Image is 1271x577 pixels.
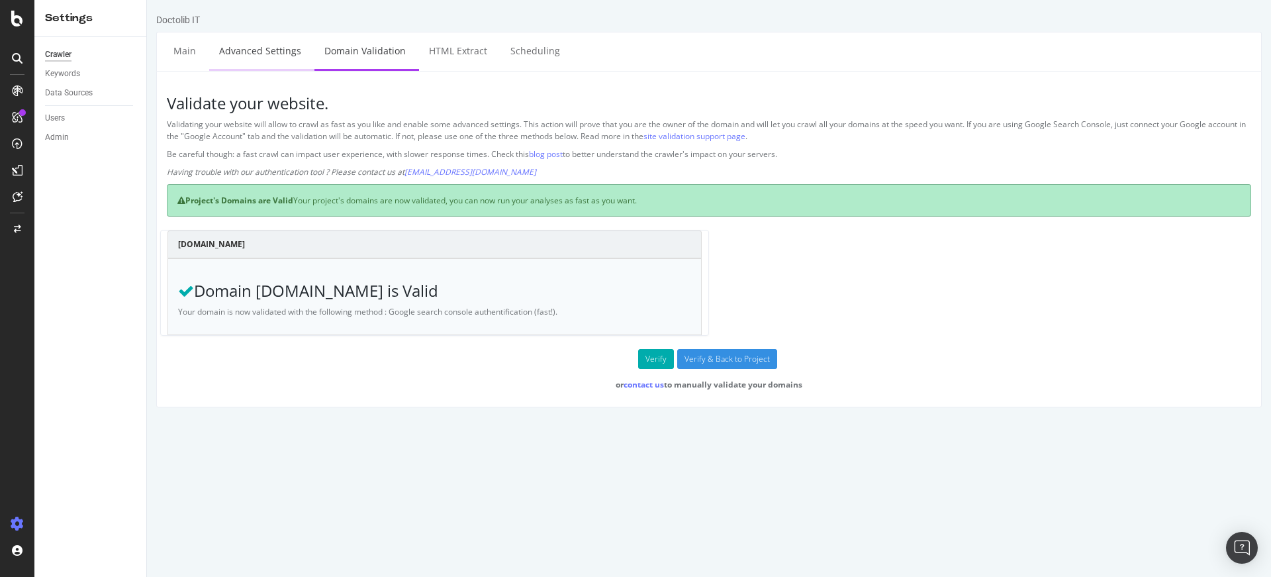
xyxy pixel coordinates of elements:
a: Admin [45,131,137,144]
a: Keywords [45,67,137,81]
div: Settings [45,11,136,26]
div: Open Intercom Messenger [1226,532,1258,564]
a: Data Sources [45,86,137,100]
a: Crawler [45,48,137,62]
a: HTML Extract [272,32,350,69]
a: Scheduling [353,32,423,69]
h4: [DOMAIN_NAME] [31,238,544,251]
strong: or to manually validate your domains [469,379,655,390]
div: Doctolib IT [9,13,53,26]
a: blog post [382,148,416,160]
p: Your domain is now validated with the following method : Google search console authentification (... [31,306,544,317]
div: Your project's domains are now validated, you can now run your analyses as fast as you want. [20,184,1104,217]
div: Keywords [45,67,80,81]
div: Crawler [45,48,71,62]
input: Verify & Back to Project [530,349,630,369]
a: contact us [477,379,517,390]
p: Be careful though: a fast crawl can impact user experience, with slower response times. Check thi... [20,148,1104,160]
button: Verify [491,349,527,369]
h3: Validate your website. [20,95,1104,112]
a: [EMAIL_ADDRESS][DOMAIN_NAME] [258,166,389,178]
a: Domain Validation [167,32,269,69]
div: Users [45,111,65,125]
div: Admin [45,131,69,144]
a: site validation support page [496,131,598,142]
p: Validating your website will allow to crawl as fast as you like and enable some advanced settings... [20,119,1104,141]
a: Users [45,111,137,125]
h3: Domain [DOMAIN_NAME] is Valid [31,282,544,299]
a: Main [17,32,59,69]
a: Advanced Settings [62,32,164,69]
strong: Project's Domains are Valid [30,195,146,206]
em: Having trouble with our authentication tool ? Please contact us at [20,166,389,178]
div: Data Sources [45,86,93,100]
